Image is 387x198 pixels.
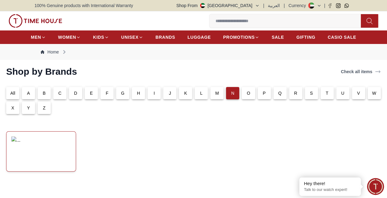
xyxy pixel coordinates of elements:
p: Z [43,105,46,111]
a: CASIO SALE [328,32,356,43]
p: B [43,90,46,96]
p: V [357,90,360,96]
a: LUGGAGE [187,32,211,43]
a: BRANDS [155,32,175,43]
span: LUGGAGE [187,34,211,40]
a: Facebook [328,3,332,8]
p: Y [27,105,30,111]
a: Whatsapp [344,3,349,8]
a: Check all items [340,67,382,76]
div: Hey there! [304,180,356,187]
img: ... [9,14,62,28]
span: UNISEX [121,34,139,40]
p: A [27,90,30,96]
span: | [284,2,285,9]
img: United Arab Emirates [200,3,205,8]
span: GIFTING [296,34,315,40]
a: SALE [272,32,284,43]
p: O [247,90,250,96]
span: | [324,2,325,9]
span: CASIO SALE [328,34,356,40]
span: BRANDS [155,34,175,40]
h2: Shop by Brands [6,66,77,77]
p: K [184,90,187,96]
img: ... [11,137,71,166]
span: MEN [31,34,41,40]
p: D [74,90,77,96]
p: I [154,90,155,96]
div: Chat Widget [367,178,384,195]
span: PROMOTIONS [223,34,255,40]
p: Talk to our watch expert! [304,187,356,192]
p: N [231,90,234,96]
p: T [326,90,329,96]
p: L [200,90,203,96]
p: R [294,90,297,96]
p: X [11,105,14,111]
p: S [310,90,313,96]
p: M [215,90,219,96]
a: MEN [31,32,46,43]
a: WOMEN [58,32,81,43]
a: PROMOTIONS [223,32,260,43]
p: G [121,90,124,96]
a: GIFTING [296,32,315,43]
p: W [372,90,376,96]
span: | [263,2,264,9]
p: Q [278,90,282,96]
a: Home [41,49,59,55]
p: H [137,90,140,96]
a: KIDS [93,32,109,43]
nav: Breadcrumb [34,44,353,60]
a: Instagram [336,3,341,8]
button: Shop From[GEOGRAPHIC_DATA] [176,2,260,9]
p: F [106,90,108,96]
button: العربية [268,2,280,9]
p: E [90,90,93,96]
div: Currency [288,2,308,9]
p: P [263,90,266,96]
p: U [341,90,344,96]
span: KIDS [93,34,104,40]
p: C [58,90,61,96]
p: All [10,90,15,96]
a: UNISEX [121,32,143,43]
span: 100% Genuine products with International Warranty [34,2,133,9]
span: WOMEN [58,34,76,40]
span: SALE [272,34,284,40]
p: J [169,90,171,96]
